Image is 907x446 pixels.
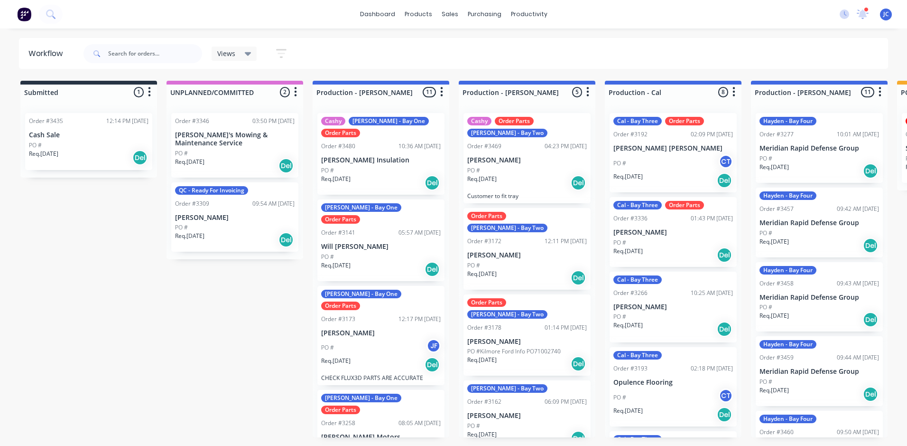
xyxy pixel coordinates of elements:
div: Del [278,158,294,173]
div: 12:14 PM [DATE] [106,117,148,125]
p: PO #Kilmore Ford Info PO71002740 [467,347,561,356]
p: [PERSON_NAME] [467,412,587,420]
p: PO # [759,378,772,386]
div: Order #3258 [321,419,355,427]
div: products [400,7,437,21]
p: [PERSON_NAME] [613,228,733,237]
div: Order #334603:50 PM [DATE][PERSON_NAME]'s Mowing & Maintenance ServicePO #Req.[DATE]Del [171,113,298,178]
p: PO # [467,422,480,430]
div: Hayden - Bay Four [759,415,816,423]
div: [PERSON_NAME] - Bay OneOrder PartsOrder #317312:17 PM [DATE][PERSON_NAME]PO #JFReq.[DATE]DelCHECK... [317,286,444,386]
div: sales [437,7,463,21]
p: PO # [29,141,42,150]
p: PO # [467,261,480,270]
div: Hayden - Bay Four [759,340,816,349]
div: Cal - Bay ThreeOrder PartsOrder #333601:43 PM [DATE][PERSON_NAME]PO #Req.[DATE]Del [610,197,737,267]
p: Req. [DATE] [759,163,789,171]
p: Req. [DATE] [175,232,204,240]
div: purchasing [463,7,506,21]
p: Req. [DATE] [467,270,497,278]
p: PO # [175,223,188,232]
p: [PERSON_NAME]'s Mowing & Maintenance Service [175,131,295,147]
div: 06:09 PM [DATE] [545,398,587,406]
p: [PERSON_NAME] Insulation [321,156,441,164]
div: 12:11 PM [DATE] [545,237,587,246]
div: Order #3480 [321,142,355,151]
div: JF [426,339,441,353]
p: Req. [DATE] [759,237,789,246]
p: PO # [321,253,334,261]
div: [PERSON_NAME] - Bay One [349,117,429,125]
p: Req. [DATE] [467,430,497,439]
div: Hayden - Bay FourOrder #345809:43 AM [DATE]Meridian Rapid Defense GroupPO #Req.[DATE]Del [756,262,883,332]
div: Order Parts [321,215,360,224]
div: CT [719,389,733,403]
div: Del [571,270,586,285]
div: 12:17 PM [DATE] [398,315,441,323]
div: 02:18 PM [DATE] [691,364,733,373]
div: Cal - Bay Three [613,435,662,444]
p: [PERSON_NAME] [PERSON_NAME] [613,144,733,152]
div: CT [719,154,733,169]
div: Order #3458 [759,279,794,288]
div: 02:09 PM [DATE] [691,130,733,139]
div: Hayden - Bay FourOrder #345709:42 AM [DATE]Meridian Rapid Defense GroupPO #Req.[DATE]Del [756,188,883,257]
div: Order Parts [321,129,360,137]
p: Req. [DATE] [613,407,643,415]
div: Del [717,322,732,337]
div: Del [571,356,586,371]
div: [PERSON_NAME] - Bay One [321,290,401,298]
div: Order #3193 [613,364,648,373]
div: 09:50 AM [DATE] [837,428,879,437]
div: Order Parts[PERSON_NAME] - Bay TwoOrder #317212:11 PM [DATE][PERSON_NAME]PO #Req.[DATE]Del [463,208,591,290]
p: Req. [DATE] [613,247,643,256]
div: 10:01 AM [DATE] [837,130,879,139]
p: [PERSON_NAME] [467,156,587,164]
div: Order Parts [321,406,360,414]
p: Cash Sale [29,131,148,139]
div: Order #3459 [759,353,794,362]
p: PO # [467,166,480,175]
div: Hayden - Bay Four [759,117,816,125]
div: Hayden - Bay FourOrder #345909:44 AM [DATE]Meridian Rapid Defense GroupPO #Req.[DATE]Del [756,336,883,406]
p: [PERSON_NAME] [467,338,587,346]
p: Req. [DATE] [759,386,789,395]
p: [PERSON_NAME] [321,329,441,337]
div: Del [132,150,148,165]
p: [PERSON_NAME] Motors [321,433,441,441]
div: Order Parts [495,117,534,125]
p: PO # [321,166,334,175]
p: Req. [DATE] [467,175,497,183]
div: Order #3336 [613,214,648,223]
div: Del [863,312,878,327]
div: Order #3162 [467,398,501,406]
div: Order #3346 [175,117,209,125]
p: PO # [321,343,334,352]
div: Order Parts [467,212,506,220]
span: Views [217,48,235,58]
span: JC [883,10,889,19]
p: PO # [613,313,626,321]
div: 05:57 AM [DATE] [398,228,441,237]
p: [PERSON_NAME] [175,214,295,222]
div: [PERSON_NAME] - Bay One [321,203,401,212]
p: Req. [DATE] [29,150,58,158]
div: Cashy [467,117,491,125]
div: Cal - Bay Three [613,201,662,209]
div: Del [863,163,878,179]
p: Meridian Rapid Defense Group [759,144,879,152]
div: 09:44 AM [DATE] [837,353,879,362]
p: Meridian Rapid Defense Group [759,219,879,227]
div: 04:23 PM [DATE] [545,142,587,151]
div: Order #343512:14 PM [DATE]Cash SalePO #Req.[DATE]Del [25,113,152,170]
div: QC - Ready For InvoicingOrder #330909:54 AM [DATE][PERSON_NAME]PO #Req.[DATE]Del [171,182,298,252]
div: Cal - Bay Three [613,351,662,360]
div: Order #3469 [467,142,501,151]
div: Cal - Bay ThreeOrder #319302:18 PM [DATE]Opulence FlooringPO #CTReq.[DATE]Del [610,347,737,427]
div: Del [278,232,294,247]
div: Hayden - Bay Four [759,191,816,200]
div: Workflow [28,48,67,59]
p: Customer to fit tray [467,192,587,199]
div: Del [425,175,440,190]
input: Search for orders... [108,44,202,63]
